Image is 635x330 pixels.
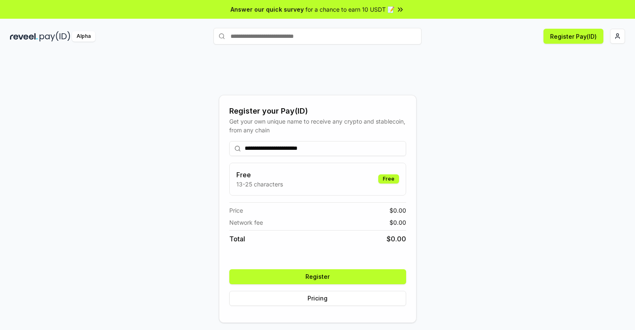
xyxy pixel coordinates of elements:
[389,218,406,227] span: $ 0.00
[10,31,38,42] img: reveel_dark
[229,117,406,134] div: Get your own unique name to receive any crypto and stablecoin, from any chain
[229,291,406,306] button: Pricing
[229,234,245,244] span: Total
[236,170,283,180] h3: Free
[229,218,263,227] span: Network fee
[72,31,95,42] div: Alpha
[543,29,603,44] button: Register Pay(ID)
[40,31,70,42] img: pay_id
[305,5,394,14] span: for a chance to earn 10 USDT 📝
[378,174,399,184] div: Free
[389,206,406,215] span: $ 0.00
[229,269,406,284] button: Register
[236,180,283,189] p: 13-25 characters
[231,5,304,14] span: Answer our quick survey
[229,206,243,215] span: Price
[229,105,406,117] div: Register your Pay(ID)
[387,234,406,244] span: $ 0.00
